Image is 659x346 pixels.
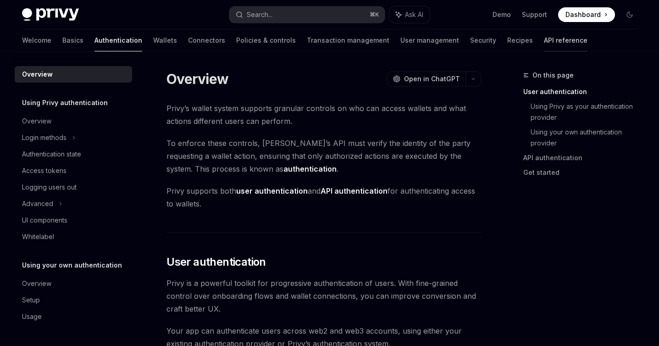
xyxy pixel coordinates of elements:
button: Open in ChatGPT [387,71,465,87]
div: Authentication state [22,149,81,160]
div: Access tokens [22,165,66,176]
a: Basics [62,29,83,51]
a: Using your own authentication provider [531,125,644,151]
span: Privy is a powerful toolkit for progressive authentication of users. With fine-grained control ov... [166,277,481,315]
a: Connectors [188,29,225,51]
button: Search...⌘K [229,6,384,23]
button: Ask AI [389,6,430,23]
span: Privy supports both and for authenticating access to wallets. [166,184,481,210]
div: UI components [22,215,67,226]
div: Search... [247,9,272,20]
a: Using Privy as your authentication provider [531,99,644,125]
a: User management [400,29,459,51]
div: Setup [22,295,40,306]
a: Overview [15,113,132,129]
a: Support [522,10,547,19]
a: Policies & controls [236,29,296,51]
a: Overview [15,66,132,83]
strong: API authentication [321,186,388,195]
a: API reference [544,29,587,51]
strong: authentication [283,164,337,173]
a: Overview [15,275,132,292]
span: To enforce these controls, [PERSON_NAME]’s API must verify the identity of the party requesting a... [166,137,481,175]
a: API authentication [523,151,644,165]
a: Transaction management [307,29,389,51]
a: UI components [15,212,132,229]
a: Demo [493,10,511,19]
a: Security [470,29,496,51]
a: Wallets [153,29,177,51]
span: Privy’s wallet system supports granular controls on who can access wallets and what actions diffe... [166,102,481,128]
a: Setup [15,292,132,308]
h5: Using your own authentication [22,260,122,271]
a: Usage [15,308,132,325]
strong: user authentication [236,186,308,195]
span: Dashboard [565,10,601,19]
a: User authentication [523,84,644,99]
button: Toggle dark mode [622,7,637,22]
a: Whitelabel [15,229,132,245]
a: Authentication [94,29,142,51]
span: Open in ChatGPT [404,74,460,84]
div: Whitelabel [22,231,54,242]
div: Overview [22,116,51,127]
a: Authentication state [15,146,132,162]
a: Logging users out [15,179,132,195]
h1: Overview [166,71,228,87]
div: Overview [22,278,51,289]
a: Dashboard [558,7,615,22]
img: dark logo [22,8,79,21]
div: Overview [22,69,53,80]
span: ⌘ K [370,11,379,18]
span: Ask AI [405,10,423,19]
a: Access tokens [15,162,132,179]
a: Recipes [507,29,533,51]
h5: Using Privy authentication [22,97,108,108]
span: On this page [532,70,574,81]
div: Login methods [22,132,66,143]
div: Logging users out [22,182,77,193]
span: User authentication [166,255,266,269]
a: Get started [523,165,644,180]
div: Advanced [22,198,53,209]
a: Welcome [22,29,51,51]
div: Usage [22,311,42,322]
